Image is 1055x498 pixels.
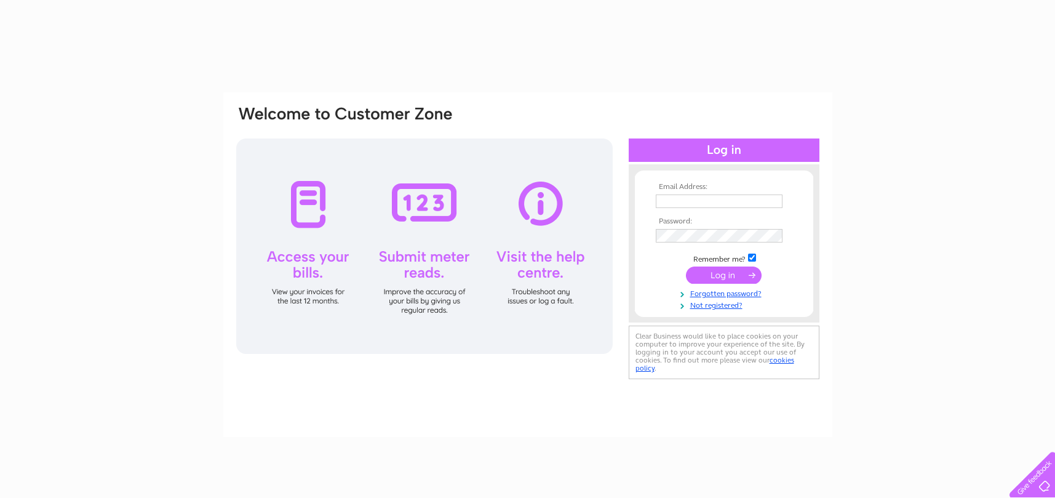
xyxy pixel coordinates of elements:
td: Remember me? [653,252,795,264]
a: Not registered? [656,299,795,310]
th: Password: [653,217,795,226]
input: Submit [686,267,762,284]
a: cookies policy [635,356,794,372]
a: Forgotten password? [656,287,795,299]
div: Clear Business would like to place cookies on your computer to improve your experience of the sit... [629,326,819,379]
th: Email Address: [653,183,795,191]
